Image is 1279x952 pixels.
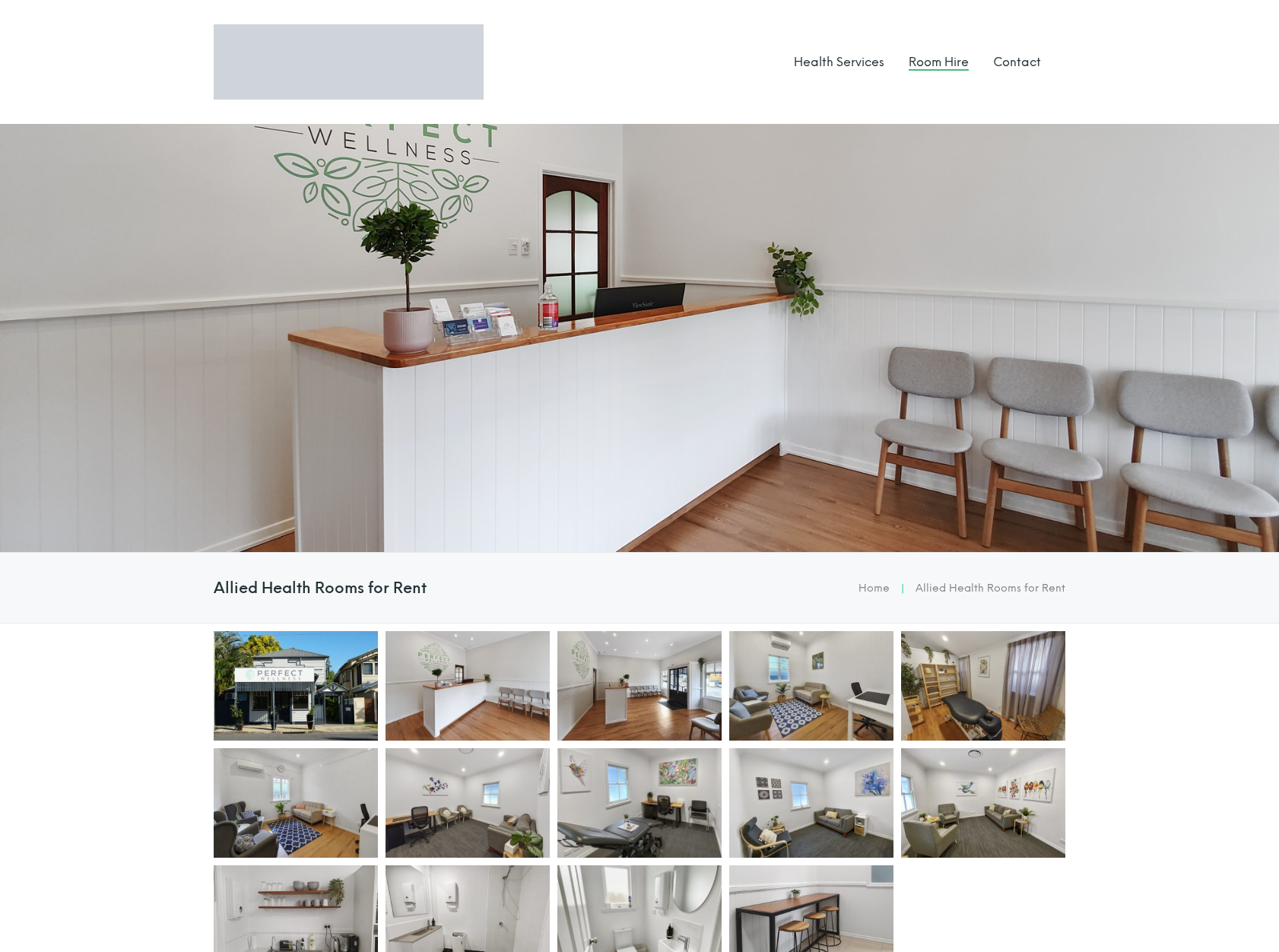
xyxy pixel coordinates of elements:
[214,24,484,100] img: Logo Perfect Wellness 710x197
[794,55,884,69] a: Health Services
[909,55,969,69] a: Room Hire
[916,579,1065,598] li: Allied Health Rooms for Rent
[890,579,916,598] li: |
[993,55,1041,69] a: Contact
[214,579,427,597] h4: Allied Health Rooms for Rent
[858,582,890,595] a: Home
